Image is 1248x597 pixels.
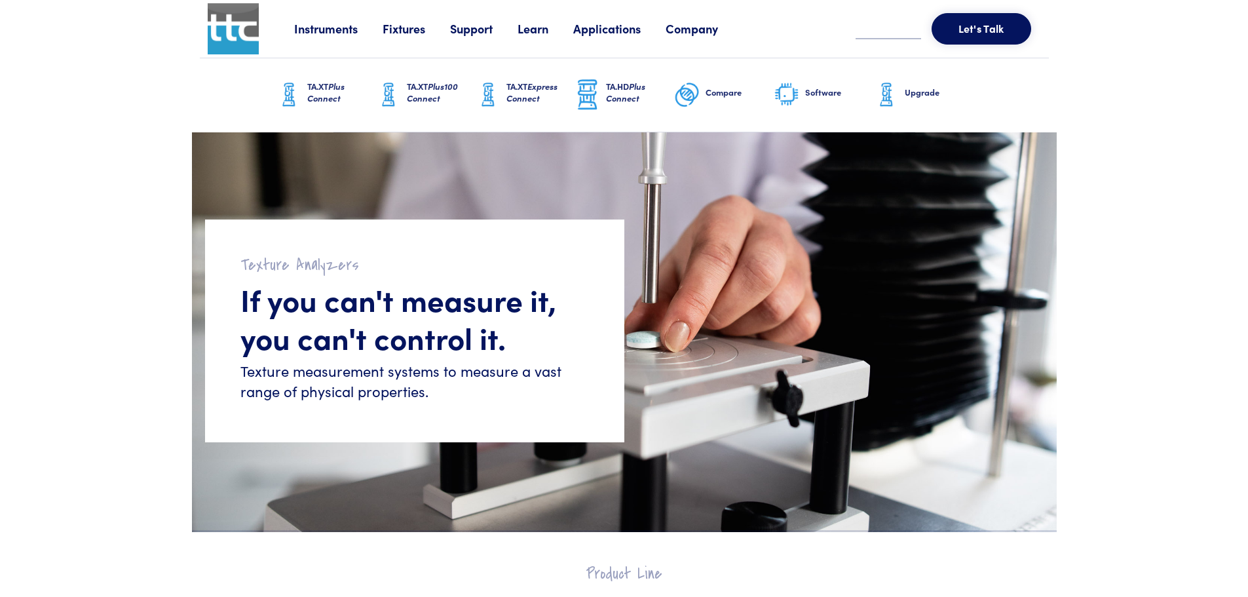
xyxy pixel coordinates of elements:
[475,58,575,132] a: TA.XTExpress Connect
[276,79,302,111] img: ta-xt-graphic.png
[606,80,645,104] span: Plus Connect
[506,80,558,104] span: Express Connect
[475,79,501,111] img: ta-xt-graphic.png
[674,58,774,132] a: Compare
[375,58,475,132] a: TA.XTPlus100 Connect
[932,13,1031,45] button: Let's Talk
[407,80,458,104] span: Plus100 Connect
[873,79,899,111] img: ta-xt-graphic.png
[774,81,800,109] img: software-graphic.png
[231,564,1017,584] h2: Product Line
[383,20,450,37] a: Fixtures
[375,79,402,111] img: ta-xt-graphic.png
[575,58,674,132] a: TA.HDPlus Connect
[240,255,589,275] h2: Texture Analyzers
[606,81,674,104] h6: TA.HD
[905,87,973,98] h6: Upgrade
[307,81,375,104] h6: TA.XT
[575,78,601,112] img: ta-hd-graphic.png
[774,58,873,132] a: Software
[307,80,345,104] span: Plus Connect
[240,361,589,402] h6: Texture measurement systems to measure a vast range of physical properties.
[573,20,666,37] a: Applications
[518,20,573,37] a: Learn
[674,79,700,111] img: compare-graphic.png
[276,58,375,132] a: TA.XTPlus Connect
[208,3,259,54] img: ttc_logo_1x1_v1.0.png
[240,280,589,356] h1: If you can't measure it, you can't control it.
[450,20,518,37] a: Support
[873,58,973,132] a: Upgrade
[805,87,873,98] h6: Software
[407,81,475,104] h6: TA.XT
[294,20,383,37] a: Instruments
[706,87,774,98] h6: Compare
[506,81,575,104] h6: TA.XT
[666,20,743,37] a: Company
